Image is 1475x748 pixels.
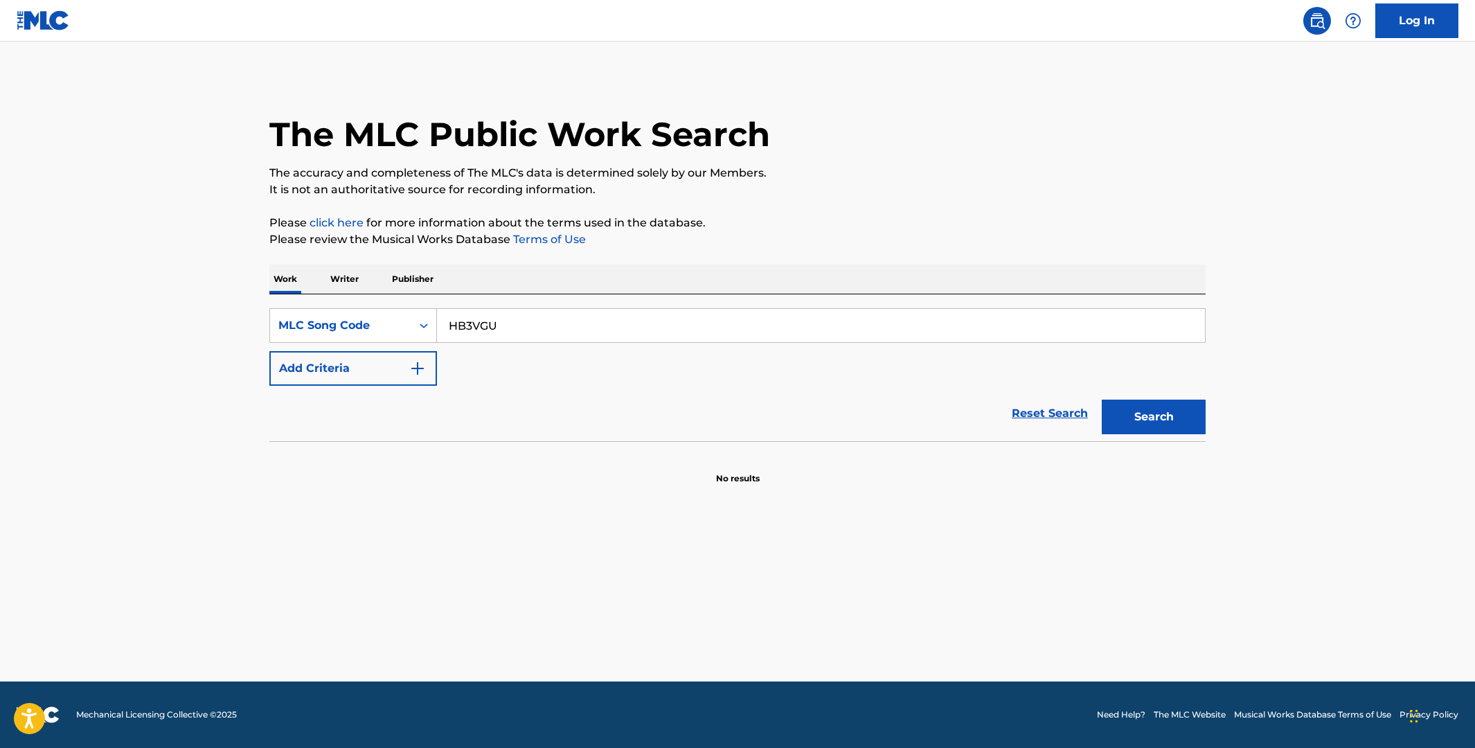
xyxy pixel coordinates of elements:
p: Writer [326,265,363,294]
button: Add Criteria [269,351,437,386]
p: Please for more information about the terms used in the database. [269,215,1206,231]
p: No results [716,456,760,485]
a: Musical Works Database Terms of Use [1234,709,1391,721]
a: Need Help? [1097,709,1145,721]
img: help [1345,12,1361,29]
a: Public Search [1303,7,1331,35]
p: The accuracy and completeness of The MLC's data is determined solely by our Members. [269,165,1206,181]
div: Help [1339,7,1367,35]
p: It is not an authoritative source for recording information. [269,181,1206,198]
p: Please review the Musical Works Database [269,231,1206,248]
span: Mechanical Licensing Collective © 2025 [76,709,237,721]
iframe: Chat Widget [1406,682,1475,748]
a: Reset Search [1005,398,1095,429]
a: Terms of Use [510,233,586,246]
form: Search Form [269,308,1206,441]
button: Search [1102,400,1206,434]
img: MLC Logo [17,10,70,30]
a: click here [310,216,364,229]
img: search [1309,12,1325,29]
p: Work [269,265,301,294]
h1: The MLC Public Work Search [269,114,770,155]
div: Drag [1410,695,1418,737]
a: Log In [1375,3,1458,38]
a: Privacy Policy [1400,709,1458,721]
div: MLC Song Code [278,317,403,334]
a: The MLC Website [1154,709,1226,721]
img: 9d2ae6d4665cec9f34b9.svg [409,360,426,377]
p: Publisher [388,265,438,294]
img: logo [17,706,60,723]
